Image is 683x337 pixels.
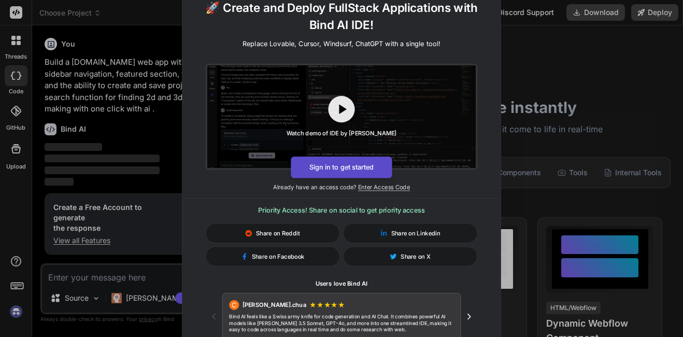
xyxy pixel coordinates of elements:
[256,229,300,237] span: Share on Reddit
[291,156,392,178] button: Sign in to get started
[287,129,397,137] div: Watch demo of IDE by [PERSON_NAME]
[243,301,306,309] span: [PERSON_NAME].chua
[206,279,478,288] h1: Users love Bind AI
[358,183,410,190] span: Enter Access Code
[317,300,324,310] span: ★
[324,300,331,310] span: ★
[206,308,222,325] button: Previous testimonial
[206,205,478,215] h3: Priority Access! Share on social to get priority access
[401,252,431,260] span: Share on X
[338,300,345,310] span: ★
[309,300,317,310] span: ★
[243,38,440,48] p: Replace Lovable, Cursor, Windsurf, ChatGPT with a single tool!
[182,183,501,191] p: Already have an access code?
[331,300,338,310] span: ★
[252,252,305,260] span: Share on Facebook
[391,229,440,237] span: Share on Linkedin
[229,313,454,333] p: Bind AI feels like a Swiss army knife for code generation and AI Chat. It combines powerful AI mo...
[229,300,239,310] div: C
[461,308,477,325] button: Next testimonial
